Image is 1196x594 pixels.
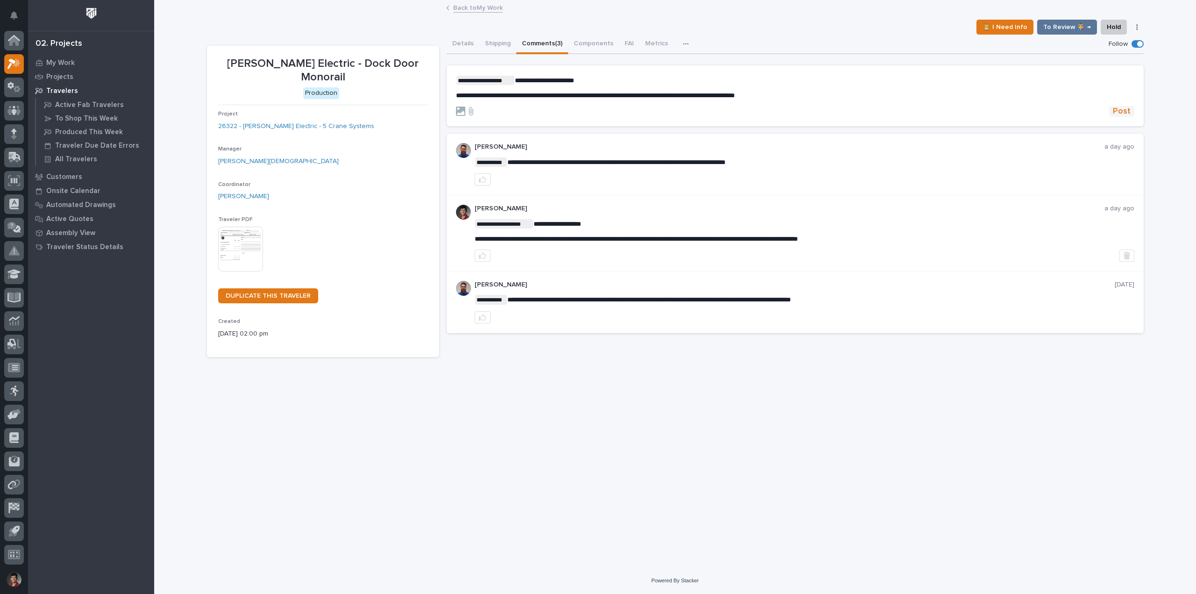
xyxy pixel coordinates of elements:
p: [DATE] [1115,281,1134,289]
p: My Work [46,59,75,67]
img: ROij9lOReuV7WqYxWfnW [456,205,471,220]
span: DUPLICATE THIS TRAVELER [226,293,311,299]
button: Hold [1101,20,1127,35]
p: [PERSON_NAME] [475,281,1115,289]
button: Shipping [479,35,516,54]
a: Onsite Calendar [28,184,154,198]
p: a day ago [1104,205,1134,213]
p: All Travelers [55,155,97,164]
div: Notifications [12,11,24,26]
p: Customers [46,173,82,181]
a: Powered By Stacker [651,578,698,583]
span: Created [218,319,240,324]
span: Coordinator [218,182,250,187]
p: Follow [1109,40,1128,48]
button: like this post [475,311,491,323]
button: Details [447,35,479,54]
span: Project [218,111,238,117]
button: FAI [619,35,640,54]
span: To Review 👨‍🏭 → [1043,21,1091,33]
span: Manager [218,146,242,152]
img: 6hTokn1ETDGPf9BPokIQ [456,143,471,158]
button: Delete post [1119,250,1134,262]
a: To Shop This Week [36,112,154,125]
p: a day ago [1104,143,1134,151]
a: My Work [28,56,154,70]
p: [PERSON_NAME] Electric - Dock Door Monorail [218,57,428,84]
a: Customers [28,170,154,184]
p: Assembly View [46,229,95,237]
p: [PERSON_NAME] [475,205,1104,213]
p: To Shop This Week [55,115,118,123]
p: Travelers [46,87,78,95]
a: Active Quotes [28,212,154,226]
button: Post [1109,106,1134,117]
img: 6hTokn1ETDGPf9BPokIQ [456,281,471,296]
button: ⏳ I Need Info [976,20,1033,35]
div: 02. Projects [36,39,82,49]
span: Traveler PDF [218,217,253,222]
a: DUPLICATE THIS TRAVELER [218,288,318,303]
a: Traveler Status Details [28,240,154,254]
a: Produced This Week [36,125,154,138]
p: Onsite Calendar [46,187,100,195]
a: [PERSON_NAME][DEMOGRAPHIC_DATA] [218,157,339,166]
p: Projects [46,73,73,81]
a: Automated Drawings [28,198,154,212]
p: Produced This Week [55,128,123,136]
button: Notifications [4,6,24,25]
span: Post [1113,106,1131,117]
a: Assembly View [28,226,154,240]
button: Comments (3) [516,35,568,54]
button: To Review 👨‍🏭 → [1037,20,1097,35]
a: Projects [28,70,154,84]
p: Automated Drawings [46,201,116,209]
a: [PERSON_NAME] [218,192,269,201]
a: 26322 - [PERSON_NAME] Electric - 5 Crane Systems [218,122,374,131]
a: Travelers [28,84,154,98]
button: Metrics [640,35,674,54]
img: Workspace Logo [83,5,100,22]
span: ⏳ I Need Info [982,21,1027,33]
p: Active Quotes [46,215,93,223]
a: Back toMy Work [453,2,503,13]
p: Active Fab Travelers [55,101,124,109]
a: Active Fab Travelers [36,98,154,111]
span: Hold [1107,21,1121,33]
button: users-avatar [4,570,24,589]
div: Production [303,87,339,99]
p: [DATE] 02:00 pm [218,329,428,339]
button: like this post [475,250,491,262]
p: [PERSON_NAME] [475,143,1104,151]
a: Traveler Due Date Errors [36,139,154,152]
button: Components [568,35,619,54]
p: Traveler Due Date Errors [55,142,139,150]
p: Traveler Status Details [46,243,123,251]
button: like this post [475,173,491,186]
a: All Travelers [36,152,154,165]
